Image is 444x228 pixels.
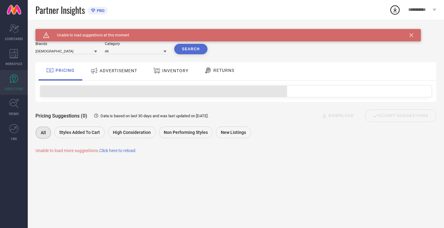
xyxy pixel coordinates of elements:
[113,130,151,135] span: High Consideration
[221,130,246,135] span: New Listings
[6,61,23,66] span: WORKSPACE
[99,148,137,153] span: Click here to reload.
[213,68,234,73] span: RETURNS
[389,4,401,15] div: Open download list
[174,44,208,54] button: Search
[5,36,23,41] span: SCORECARDS
[55,68,75,73] span: PRICING
[11,136,17,141] span: FWD
[365,110,436,122] div: Accept Suggestions
[162,68,188,73] span: INVENTORY
[5,86,23,91] span: SUGGESTIONS
[35,4,85,16] span: Partner Insights
[101,114,208,118] span: Data is based on last 30 days and was last updated on [DATE] .
[41,130,46,135] span: All
[105,42,166,46] div: Category
[35,29,68,34] h1: SUGGESTIONS
[9,111,19,116] span: TRENDS
[95,8,105,13] span: PRO
[100,68,137,73] span: ADVERTISEMENT
[164,130,208,135] span: Non Performing Styles
[35,42,97,46] div: Brands
[35,148,436,153] div: Unable to load more suggestions.
[35,113,87,119] span: Pricing Suggestions (0)
[49,33,129,37] span: Unable to load suggestions at this moment
[59,130,100,135] span: Styles Added To Cart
